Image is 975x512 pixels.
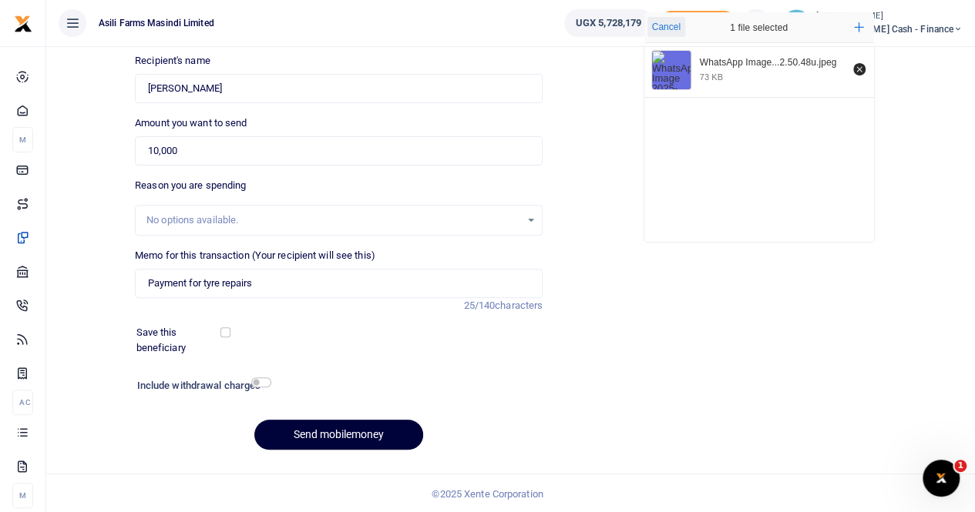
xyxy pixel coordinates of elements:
span: Asili Farms Masindi Limited [92,16,220,30]
iframe: Intercom live chat [923,460,960,497]
input: UGX [135,136,543,166]
input: Loading name... [135,74,543,103]
button: Add more files [848,16,870,38]
li: Toup your wallet [659,11,736,36]
label: Memo for this transaction (Your recipient will see this) [135,248,375,263]
label: Recipient's name [135,53,210,69]
button: Cancel [647,17,685,37]
li: Wallet ballance [558,9,659,37]
span: Add money [659,11,736,36]
label: Amount you want to send [135,115,247,131]
a: logo-small logo-large logo-large [14,17,32,28]
span: [PERSON_NAME] Cash - Finance [816,22,963,36]
label: Reason you are spending [135,178,246,193]
span: 25/140 [463,300,495,311]
div: No options available. [146,212,520,228]
a: profile-user [PERSON_NAME] [PERSON_NAME] Cash - Finance [782,9,963,37]
span: UGX 5,728,179 [576,15,641,31]
input: Enter extra information [135,269,543,298]
button: Send mobilemoney [254,420,423,450]
img: profile-user [782,9,810,37]
small: [PERSON_NAME] [816,10,963,23]
button: Remove file [851,61,868,78]
span: characters [495,300,543,311]
div: WhatsApp Image 2025-09-24 at 12.50.48u.jpeg [700,57,845,69]
img: WhatsApp Image 2025-09-24 at 12.50.48u.jpeg [652,51,691,89]
div: 73 KB [700,72,723,82]
div: 1 file selected [694,12,825,43]
div: File Uploader [644,12,875,243]
li: M [12,127,33,152]
a: UGX 5,728,179 [564,9,653,37]
span: 1 [954,460,967,472]
img: logo-small [14,15,32,33]
li: M [12,483,33,508]
li: Ac [12,390,33,415]
label: Save this beneficiary [136,325,224,355]
h6: Include withdrawal charges [137,380,264,392]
